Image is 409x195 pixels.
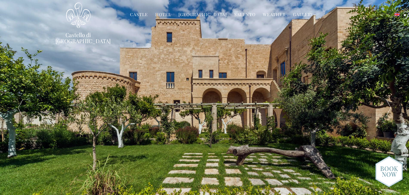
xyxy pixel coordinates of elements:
img: new-booknow.png [375,156,403,187]
a: [GEOGRAPHIC_DATA] [178,12,227,19]
a: Salento [234,12,256,19]
a: Gallery [293,12,313,19]
img: English [394,13,400,16]
a: Hotel [155,12,171,19]
a: Weather [263,12,286,19]
img: Castello di Ugento [66,2,90,28]
a: Castello di [GEOGRAPHIC_DATA] [55,32,101,44]
a: Castle [130,12,148,19]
